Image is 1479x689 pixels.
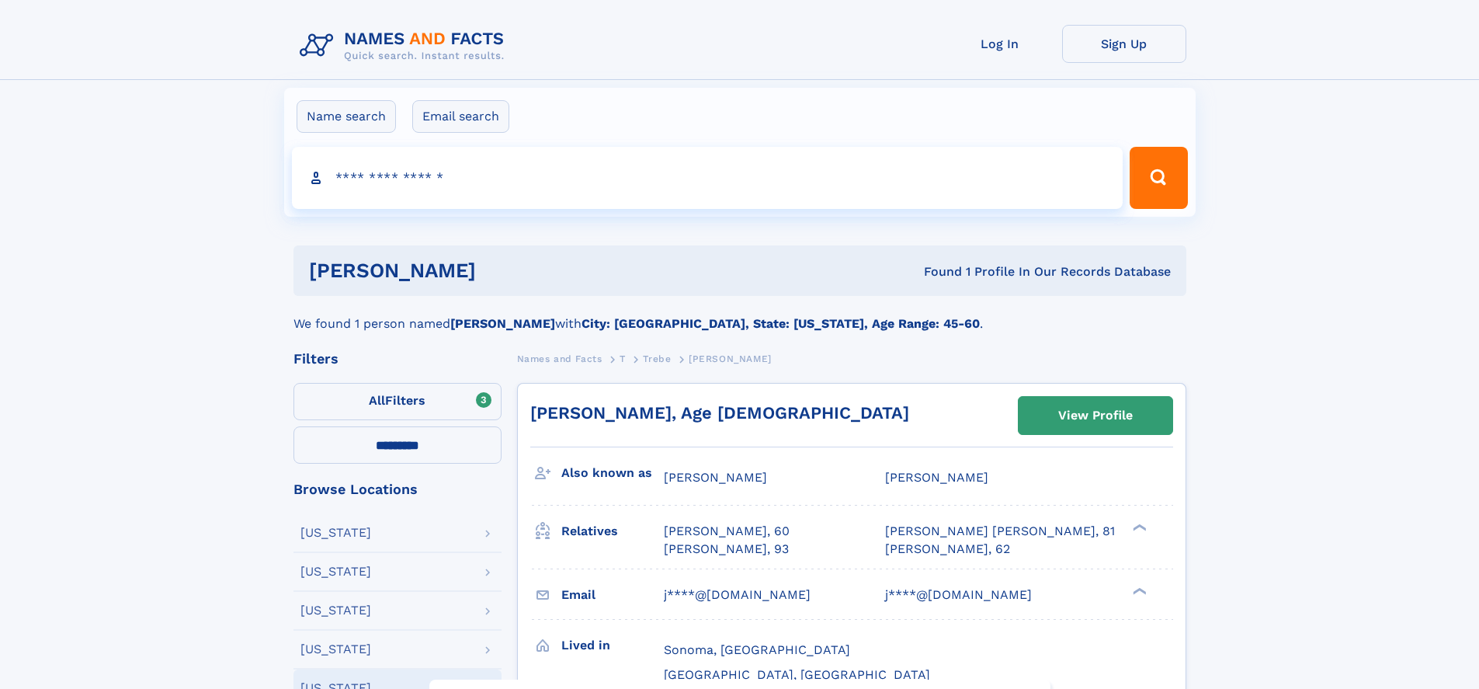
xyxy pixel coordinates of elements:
[293,25,517,67] img: Logo Names and Facts
[300,527,371,539] div: [US_STATE]
[297,100,396,133] label: Name search
[293,296,1186,333] div: We found 1 person named with .
[643,349,671,368] a: Trebe
[643,353,671,364] span: Trebe
[664,642,850,657] span: Sonoma, [GEOGRAPHIC_DATA]
[664,667,930,682] span: [GEOGRAPHIC_DATA], [GEOGRAPHIC_DATA]
[885,541,1010,558] a: [PERSON_NAME], 62
[1129,523,1147,533] div: ❯
[885,523,1115,540] a: [PERSON_NAME] [PERSON_NAME], 81
[689,353,772,364] span: [PERSON_NAME]
[293,383,502,420] label: Filters
[1129,586,1147,596] div: ❯
[561,460,664,486] h3: Also known as
[369,393,385,408] span: All
[530,403,909,423] a: [PERSON_NAME], Age [DEMOGRAPHIC_DATA]
[620,349,626,368] a: T
[300,643,371,656] div: [US_STATE]
[561,582,664,608] h3: Email
[582,316,980,331] b: City: [GEOGRAPHIC_DATA], State: [US_STATE], Age Range: 45-60
[300,565,371,578] div: [US_STATE]
[309,261,700,280] h1: [PERSON_NAME]
[293,352,502,366] div: Filters
[620,353,626,364] span: T
[664,541,789,558] a: [PERSON_NAME], 93
[561,632,664,659] h3: Lived in
[293,482,502,496] div: Browse Locations
[292,147,1123,209] input: search input
[1130,147,1187,209] button: Search Button
[700,263,1171,280] div: Found 1 Profile In Our Records Database
[561,518,664,545] h3: Relatives
[300,604,371,617] div: [US_STATE]
[885,470,988,485] span: [PERSON_NAME]
[664,523,790,540] a: [PERSON_NAME], 60
[450,316,555,331] b: [PERSON_NAME]
[1058,398,1133,433] div: View Profile
[517,349,602,368] a: Names and Facts
[1019,397,1172,434] a: View Profile
[1062,25,1186,63] a: Sign Up
[664,470,767,485] span: [PERSON_NAME]
[412,100,509,133] label: Email search
[938,25,1062,63] a: Log In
